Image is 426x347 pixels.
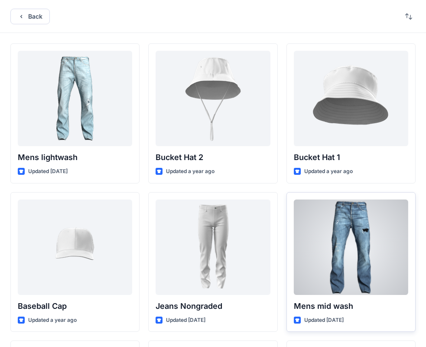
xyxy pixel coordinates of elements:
a: Mens lightwash [18,51,132,146]
p: Updated a year ago [28,316,77,325]
p: Updated [DATE] [28,167,68,176]
a: Mens mid wash [294,200,408,295]
a: Jeans Nongraded [156,200,270,295]
a: Bucket Hat 1 [294,51,408,146]
p: Updated [DATE] [166,316,205,325]
p: Mens lightwash [18,151,132,164]
button: Back [10,9,50,24]
p: Updated [DATE] [304,316,344,325]
a: Baseball Cap [18,200,132,295]
a: Bucket Hat 2 [156,51,270,146]
p: Bucket Hat 1 [294,151,408,164]
p: Updated a year ago [166,167,215,176]
p: Bucket Hat 2 [156,151,270,164]
p: Baseball Cap [18,300,132,312]
p: Mens mid wash [294,300,408,312]
p: Updated a year ago [304,167,353,176]
p: Jeans Nongraded [156,300,270,312]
